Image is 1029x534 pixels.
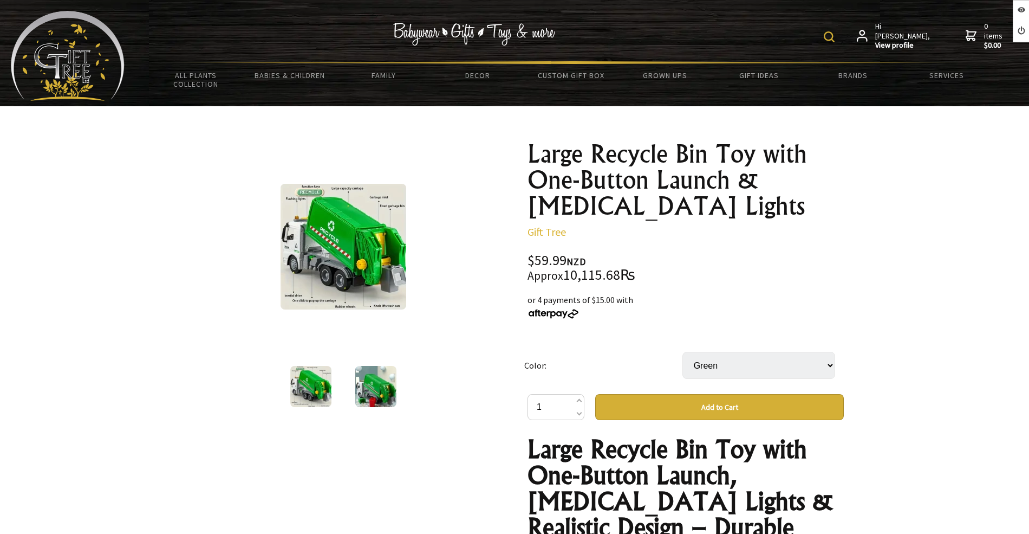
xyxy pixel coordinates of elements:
img: Large Recycle Bin Toy with One-Button Launch & Flashing Lights [355,366,396,407]
strong: View profile [875,41,931,50]
img: Afterpay [527,309,579,319]
a: Family [337,64,431,87]
a: 0 items$0.00 [966,22,1005,50]
a: Services [900,64,994,87]
h1: Large Recycle Bin Toy with One-Button Launch & [MEDICAL_DATA] Lights [527,141,844,219]
img: Babywear - Gifts - Toys & more [393,23,556,46]
a: Gift Tree [527,225,566,239]
a: Grown Ups [618,64,712,87]
a: Custom Gift Box [524,64,618,87]
a: Brands [806,64,900,87]
img: Babyware - Gifts - Toys and more... [11,11,125,101]
a: Babies & Children [243,64,336,87]
img: Large Recycle Bin Toy with One-Button Launch & Flashing Lights [281,184,406,310]
small: Approx [527,268,563,283]
img: Large Recycle Bin Toy with One-Button Launch & Flashing Lights [290,366,331,407]
a: Decor [431,64,524,87]
a: Gift Ideas [712,64,806,87]
span: 0 items [984,21,1005,50]
span: NZD [566,255,586,268]
div: or 4 payments of $15.00 with [527,293,844,319]
img: product search [824,31,835,42]
div: $59.99 10,115.68₨ [527,254,844,282]
a: All Plants Collection [149,64,243,95]
td: Color: [524,337,682,394]
a: Hi [PERSON_NAME],View profile [857,22,931,50]
span: Hi [PERSON_NAME], [875,22,931,50]
button: Add to Cart [595,394,844,420]
strong: $0.00 [984,41,1005,50]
